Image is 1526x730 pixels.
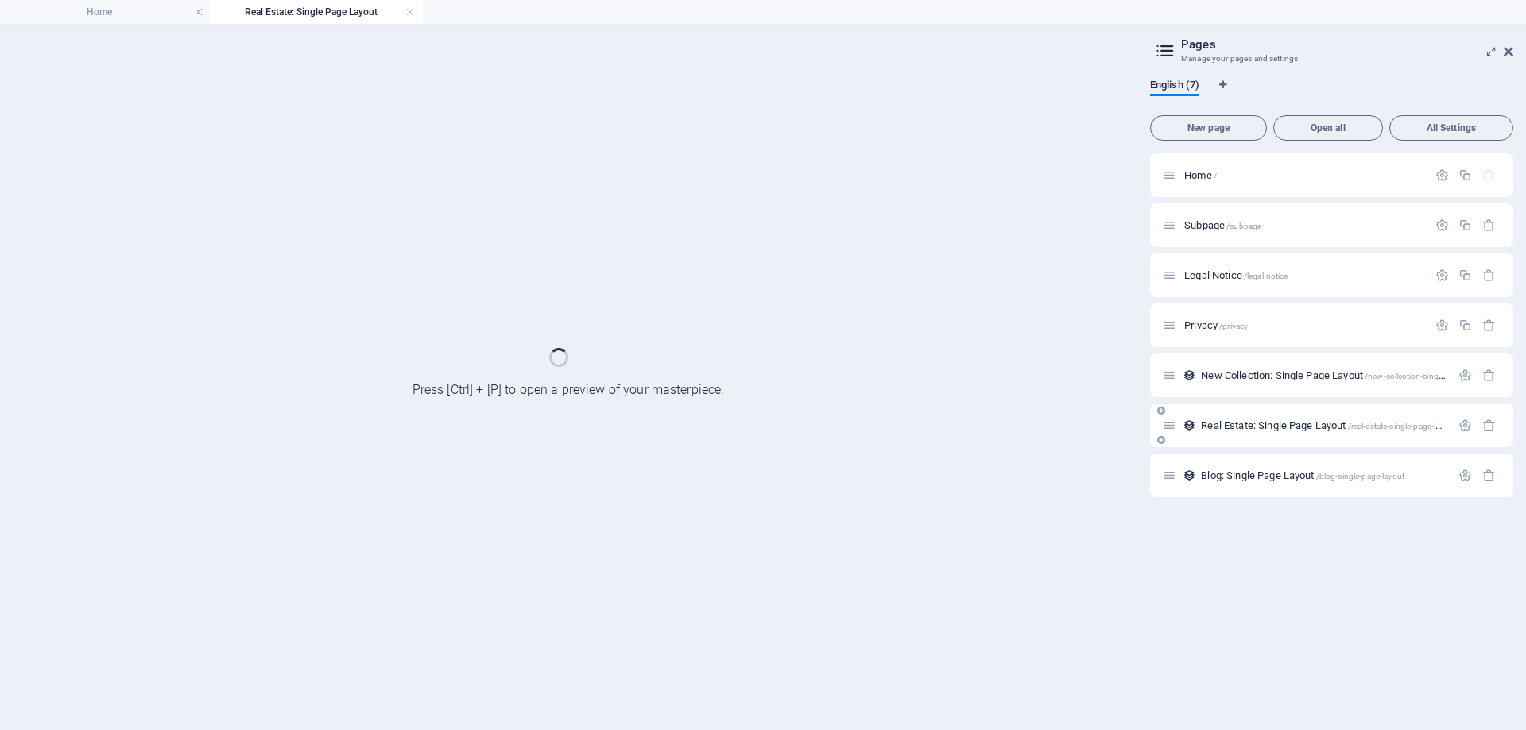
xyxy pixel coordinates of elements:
[1396,123,1506,133] span: All Settings
[1219,322,1248,330] span: /privacy
[1226,222,1261,230] span: /subpage
[1201,469,1404,481] span: Blog: Single Page Layout
[1183,469,1196,482] div: This layout is used as a template for all items (e.g. a blog post) of this collection. The conten...
[1482,168,1496,182] div: The startpage cannot be deleted
[1179,270,1427,280] div: Legal Notice/legal-notice
[1482,419,1496,432] div: Remove
[1157,123,1260,133] span: New page
[1181,37,1513,52] h2: Pages
[1184,319,1248,331] span: Click to open page
[1458,168,1472,182] div: Duplicate
[1482,319,1496,332] div: Remove
[1458,319,1472,332] div: Duplicate
[1316,472,1404,481] span: /blog-single-page-layout
[1183,419,1196,432] div: This layout is used as a template for all items (e.g. a blog post) of this collection. The conten...
[1179,220,1427,230] div: Subpage/subpage
[1150,79,1513,109] div: Language Tabs
[1184,269,1288,281] span: Legal Notice
[1435,168,1449,182] div: Settings
[1181,52,1481,66] h3: Manage your pages and settings
[1183,369,1196,382] div: This layout is used as a template for all items (e.g. a blog post) of this collection. The conten...
[211,3,423,21] h4: Real Estate: Single Page Layout
[1273,115,1383,141] button: Open all
[1435,218,1449,232] div: Settings
[1214,172,1217,180] span: /
[1244,272,1288,280] span: /legal-notice
[1196,470,1450,481] div: Blog: Single Page Layout/blog-single-page-layout
[1348,422,1456,431] span: /real-estate-single-page-layout
[1201,419,1456,431] span: Click to open page
[1458,369,1472,382] div: Settings
[1196,420,1450,431] div: Real Estate: Single Page Layout/real-estate-single-page-layout
[1458,268,1472,282] div: Duplicate
[1184,169,1217,181] span: Click to open page
[1435,319,1449,332] div: Settings
[1458,419,1472,432] div: Settings
[1435,268,1449,282] div: Settings
[1179,170,1427,180] div: Home/
[1389,115,1513,141] button: All Settings
[1482,268,1496,282] div: Remove
[1482,469,1496,482] div: Remove
[1365,372,1489,380] span: /new-collection-single-page-layout
[1458,469,1472,482] div: Settings
[1201,369,1489,381] span: New Collection: Single Page Layout
[1150,115,1267,141] button: New page
[1482,369,1496,382] div: Remove
[1196,370,1450,380] div: New Collection: Single Page Layout/new-collection-single-page-layout
[1179,320,1427,330] div: Privacy/privacy
[1280,123,1376,133] span: Open all
[1150,75,1199,98] span: English (7)
[1482,218,1496,232] div: Remove
[1184,219,1261,231] span: Click to open page
[1458,218,1472,232] div: Duplicate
